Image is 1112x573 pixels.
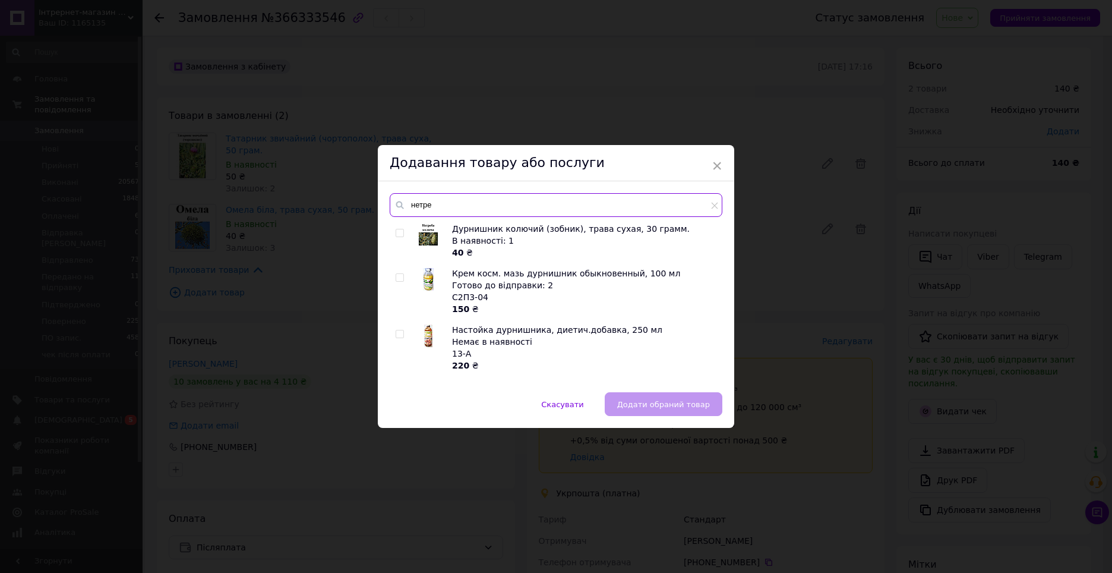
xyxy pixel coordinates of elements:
[452,248,463,257] b: 40
[452,224,690,234] span: Дурнишник колючий (зобник), трава сухая, 30 грамм.
[452,349,471,358] span: 13-А
[452,235,716,247] div: В наявності: 1
[452,292,488,302] span: С2П3-04
[452,325,662,335] span: Настойка дурнишника, диетич.добавка, 250 мл
[390,193,722,217] input: Пошук за товарами та послугами
[541,400,583,409] span: Скасувати
[452,303,716,315] div: ₴
[423,268,434,291] img: Крем косм. мазь дурнишник обыкновенный, 100 мл
[712,156,722,176] span: ×
[378,145,734,181] div: Додавання товару або послуги
[452,361,469,370] b: 220
[452,360,716,371] div: ₴
[424,325,432,347] img: Настойка дурнишника, диетич.добавка, 250 мл
[452,304,469,314] b: 150
[452,247,716,259] div: ₴
[452,279,716,291] div: Готово до відправки: 2
[452,336,716,348] div: Немає в наявності
[529,392,596,416] button: Скасувати
[452,269,680,278] span: Крем косм. мазь дурнишник обыкновенный, 100 мл
[418,223,439,247] img: Дурнишник колючий (зобник), трава сухая, 30 грамм.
